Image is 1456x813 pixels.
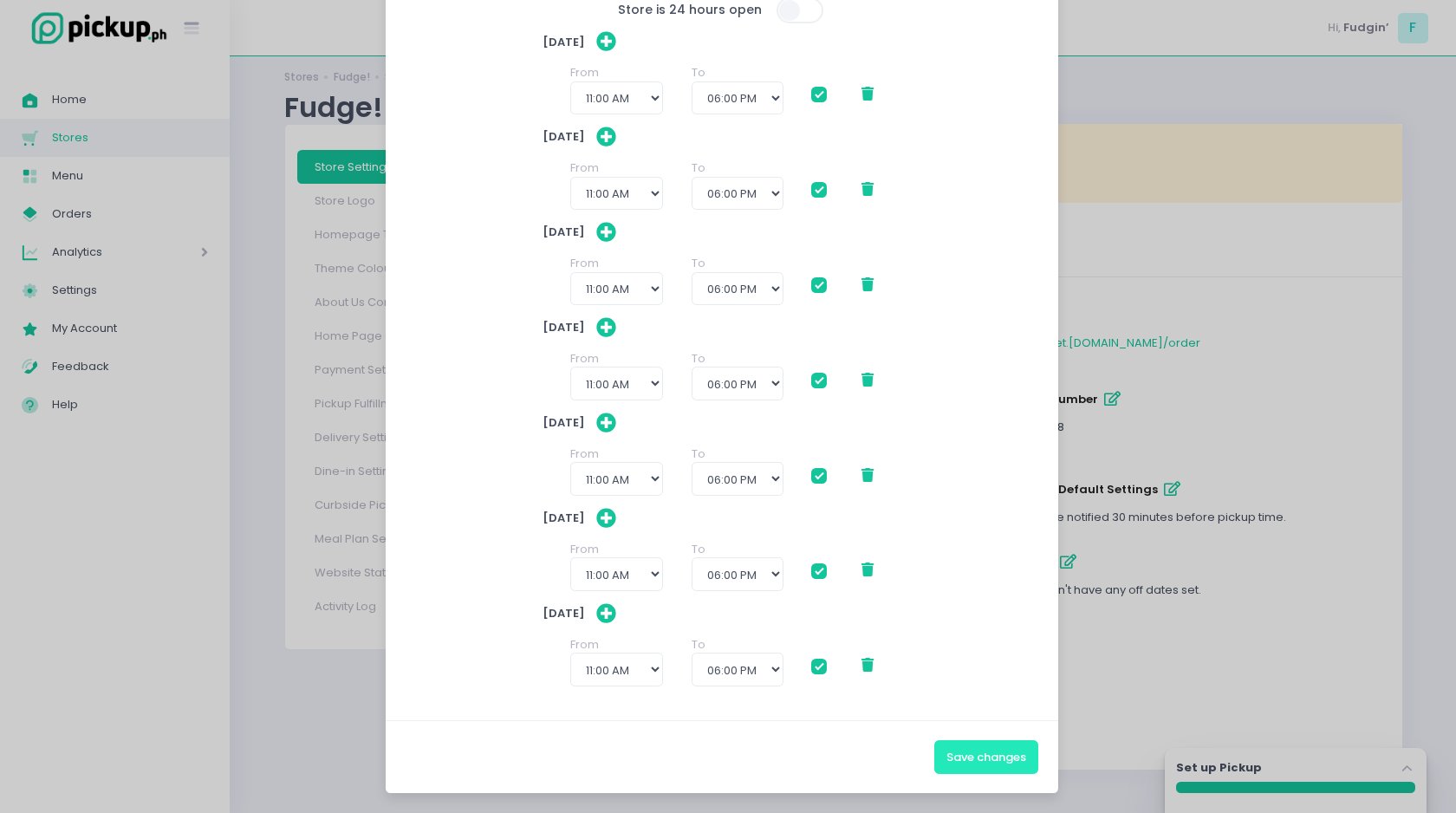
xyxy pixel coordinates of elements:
[543,34,585,51] span: [DATE]
[543,510,585,527] span: [DATE]
[692,159,783,210] div: To
[934,740,1038,773] button: Save changes
[692,64,783,114] div: To
[570,636,663,686] div: From
[570,541,663,591] div: From
[543,414,585,432] span: [DATE]
[570,350,663,400] div: From
[692,636,783,686] div: To
[692,255,783,305] div: To
[618,1,762,19] div: Store is 24 hours open
[570,64,663,114] div: From
[543,605,585,622] span: [DATE]
[543,224,585,241] span: [DATE]
[570,446,663,496] div: From
[692,446,783,496] div: To
[570,159,663,210] div: From
[570,255,663,305] div: From
[543,319,585,336] span: [DATE]
[543,128,585,146] span: [DATE]
[692,541,783,591] div: To
[692,350,783,400] div: To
